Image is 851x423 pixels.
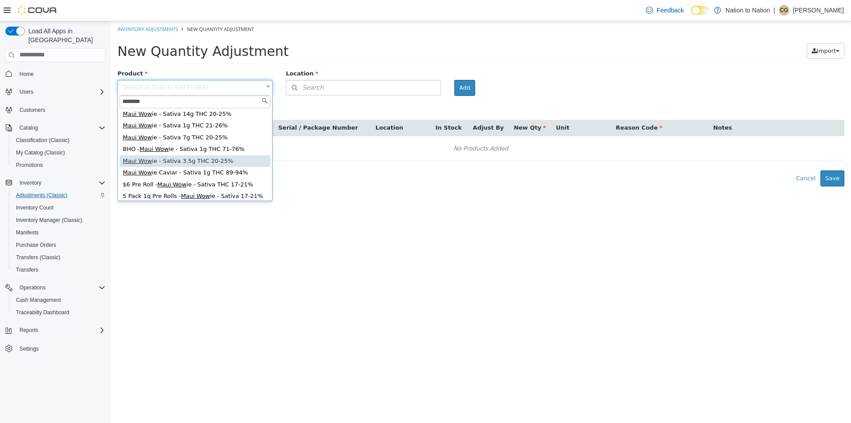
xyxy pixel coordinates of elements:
div: BHO - ie - Sativa 1g THC 71-76% [9,122,160,134]
a: Purchase Orders [12,240,60,250]
span: Inventory Manager (Classic) [12,215,105,225]
span: My Catalog (Classic) [12,147,105,158]
a: Promotions [12,160,47,170]
button: Purchase Orders [9,239,109,251]
span: Maui Wow [47,160,76,166]
a: Transfers (Classic) [12,252,64,263]
span: Maui Wow [12,136,41,143]
span: Promotions [16,162,43,169]
span: Transfers [16,266,38,273]
span: Maui Wow [29,124,58,131]
span: Cash Management [12,295,105,305]
div: ie - Sativa 3.5g THC 20-25% [9,134,160,146]
span: Home [16,68,105,79]
span: Maui Wow [70,171,99,178]
span: Maui Wow [12,101,41,107]
div: ie - Sativa 1g THC 21-26% [9,99,160,111]
span: Users [20,88,33,95]
span: Adjustments (Classic) [16,192,67,199]
span: Purchase Orders [12,240,105,250]
a: Settings [16,344,42,354]
button: Settings [2,342,109,355]
button: Inventory Count [9,202,109,214]
div: 5 Pack 1g Pre Rolls - ie - Sativa 17-21% [9,169,160,181]
button: Inventory [2,177,109,189]
button: Inventory [16,178,45,188]
span: Inventory Count [16,204,54,211]
span: Cash Management [16,296,61,304]
span: My Catalog (Classic) [16,149,65,156]
span: Catalog [16,123,105,133]
span: Operations [20,284,46,291]
button: Transfers [9,264,109,276]
a: Home [16,69,37,79]
a: My Catalog (Classic) [12,147,69,158]
a: Feedback [642,1,687,19]
button: Traceabilty Dashboard [9,306,109,319]
span: Reports [16,325,105,336]
span: Transfers (Classic) [16,254,60,261]
button: Inventory Manager (Classic) [9,214,109,226]
span: Operations [16,282,105,293]
button: My Catalog (Classic) [9,146,109,159]
a: Traceabilty Dashboard [12,307,73,318]
span: Purchase Orders [16,241,56,249]
span: Inventory [16,178,105,188]
button: Reports [16,325,42,336]
span: Settings [20,345,39,352]
input: Dark Mode [691,6,710,15]
a: Classification (Classic) [12,135,73,146]
span: Maui Wow [12,89,41,96]
span: Maui Wow [12,113,41,119]
button: Home [2,67,109,80]
div: ie - Sativa 14g THC 20-25% [9,87,160,99]
a: Inventory Manager (Classic) [12,215,86,225]
button: Customers [2,103,109,116]
button: Manifests [9,226,109,239]
button: Catalog [16,123,41,133]
span: Transfers [12,265,105,275]
img: Cova [18,6,58,15]
a: Cash Management [12,295,64,305]
span: Inventory [20,179,41,186]
div: ie - Sativa 7g THC 20-25% [9,111,160,123]
div: ie Caviar - Sativa 1g THC 89-94% [9,146,160,158]
button: Promotions [9,159,109,171]
span: Users [16,87,105,97]
span: Promotions [12,160,105,170]
button: Reports [2,324,109,336]
button: Operations [2,281,109,294]
span: Manifests [16,229,39,236]
span: Customers [16,104,105,115]
a: Inventory Count [12,202,57,213]
span: Classification (Classic) [12,135,105,146]
a: Customers [16,105,49,115]
span: Settings [16,343,105,354]
span: Transfers (Classic) [12,252,105,263]
span: Feedback [656,6,683,15]
div: Cam Gottfriedson [779,5,789,16]
span: Dark Mode [691,15,691,16]
p: [PERSON_NAME] [793,5,844,16]
p: | [773,5,775,16]
span: Traceabilty Dashboard [16,309,69,316]
span: Customers [20,107,45,114]
button: Operations [16,282,49,293]
a: Adjustments (Classic) [12,190,71,201]
span: Home [20,71,34,78]
span: Catalog [20,124,38,131]
div: $6 Pre Roll - ie - Sativa THC 17-21% [9,158,160,170]
span: Load All Apps in [GEOGRAPHIC_DATA] [25,27,105,44]
button: Catalog [2,122,109,134]
button: Users [16,87,37,97]
span: Traceabilty Dashboard [12,307,105,318]
span: CG [780,5,788,16]
button: Classification (Classic) [9,134,109,146]
span: Inventory Count [12,202,105,213]
span: Maui Wow [12,148,41,154]
span: Reports [20,327,38,334]
span: Inventory Manager (Classic) [16,217,82,224]
button: Transfers (Classic) [9,251,109,264]
span: Manifests [12,227,105,238]
span: Classification (Classic) [16,137,70,144]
